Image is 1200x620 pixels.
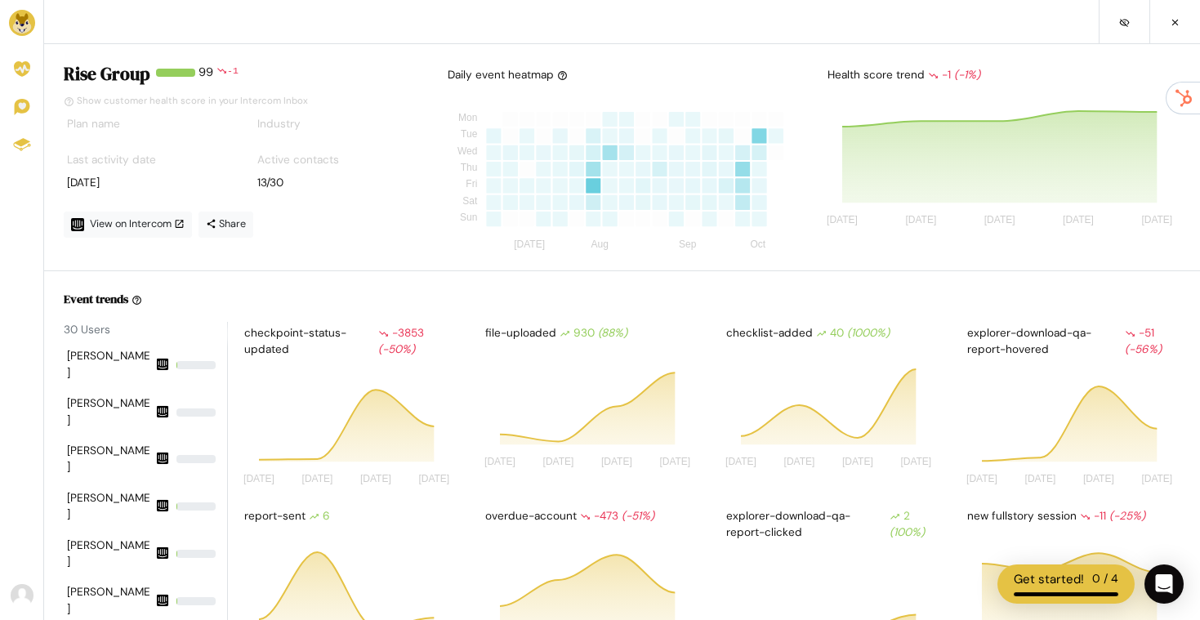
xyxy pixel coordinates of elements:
[482,322,698,345] div: file-uploaded
[1025,473,1056,484] tspan: [DATE]
[966,473,997,484] tspan: [DATE]
[67,537,152,571] div: [PERSON_NAME]
[460,212,477,223] tspan: Sun
[176,502,216,511] div: 0.6243171531137818%
[176,408,216,417] div: 0%
[482,505,698,528] div: overdue-account
[466,179,477,190] tspan: Fri
[458,112,477,123] tspan: Mon
[723,505,939,545] div: explorer-download-qa-report-clicked
[1125,325,1177,359] div: -51
[750,239,765,251] tspan: Oct
[67,490,152,524] div: [PERSON_NAME]
[679,239,697,251] tspan: Sep
[890,508,936,542] div: 2
[176,455,216,463] div: 0%
[241,505,457,528] div: report-sent
[67,348,152,381] div: [PERSON_NAME]
[622,509,654,523] i: (-51%)
[816,325,890,341] div: 40
[1141,473,1172,484] tspan: [DATE]
[176,361,216,369] div: 0.8428281567036054%
[1109,509,1145,523] i: (-25%)
[64,291,128,307] h6: Event trends
[9,10,35,36] img: Brand
[67,152,156,168] label: Last activity date
[243,473,274,484] tspan: [DATE]
[360,473,391,484] tspan: [DATE]
[1142,215,1173,226] tspan: [DATE]
[580,508,654,524] div: -473
[725,457,756,468] tspan: [DATE]
[1063,215,1094,226] tspan: [DATE]
[484,457,515,468] tspan: [DATE]
[176,597,216,605] div: 0.48384579366318087%
[560,325,627,341] div: 930
[378,325,454,359] div: -3853
[984,215,1015,226] tspan: [DATE]
[418,473,449,484] tspan: [DATE]
[67,443,152,476] div: [PERSON_NAME]
[824,64,1180,87] div: Health score trend
[64,212,192,238] a: View on Intercom
[64,322,227,338] div: 30 Users
[257,175,417,191] div: 13/30
[67,395,152,429] div: [PERSON_NAME]
[309,508,330,524] div: 6
[847,326,890,340] i: (1000%)
[378,342,415,356] i: (-50%)
[227,64,239,91] div: -1
[598,326,627,340] i: (88%)
[784,457,815,468] tspan: [DATE]
[176,550,216,558] div: 0.23411893241766815%
[1092,570,1118,589] div: 0 / 4
[461,129,478,141] tspan: Tue
[842,457,873,468] tspan: [DATE]
[67,116,120,132] label: Plan name
[462,195,478,207] tspan: Sat
[460,162,477,173] tspan: Thu
[64,64,149,85] h4: Rise Group
[457,145,477,157] tspan: Wed
[723,322,939,345] div: checklist-added
[890,525,925,539] i: (100%)
[964,505,1180,528] div: new fullstory session
[67,584,152,618] div: [PERSON_NAME]
[543,457,574,468] tspan: [DATE]
[1080,508,1145,524] div: -11
[1125,342,1162,356] i: (-56%)
[64,95,308,107] a: Show customer health score in your Intercom Inbox
[900,457,931,468] tspan: [DATE]
[67,175,226,191] div: [DATE]
[928,67,980,83] div: -1
[1144,564,1184,604] div: Open Intercom Messenger
[257,116,301,132] label: Industry
[257,152,339,168] label: Active contacts
[302,473,333,484] tspan: [DATE]
[601,457,632,468] tspan: [DATE]
[954,68,980,82] i: (-1%)
[1083,473,1114,484] tspan: [DATE]
[448,67,568,83] div: Daily event heatmap
[964,322,1180,362] div: explorer-download-qa-report-hovered
[906,215,937,226] tspan: [DATE]
[90,217,185,230] span: View on Intercom
[1014,570,1084,589] div: Get started!
[591,239,608,251] tspan: Aug
[514,239,545,251] tspan: [DATE]
[11,584,33,607] img: Avatar
[241,322,457,362] div: checkpoint-status-updated
[659,457,690,468] tspan: [DATE]
[199,64,213,91] div: 99
[827,215,858,226] tspan: [DATE]
[199,212,253,238] a: Share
